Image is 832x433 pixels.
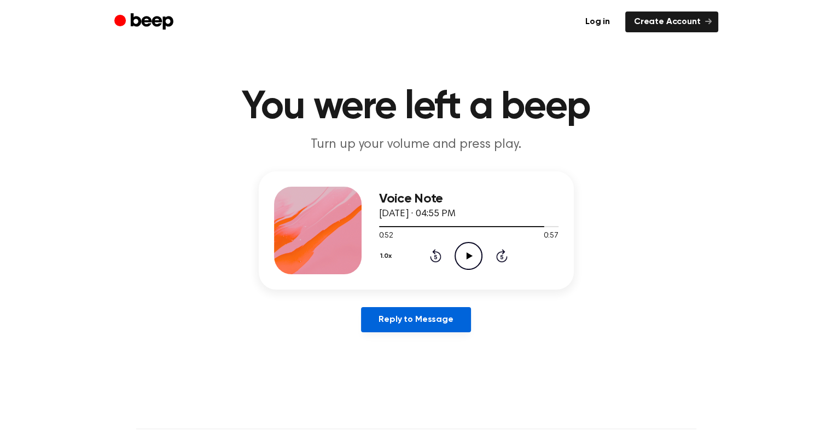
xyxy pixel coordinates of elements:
a: Beep [114,11,176,33]
a: Create Account [625,11,718,32]
span: [DATE] · 04:55 PM [379,209,456,219]
h1: You were left a beep [136,88,696,127]
span: 0:57 [544,230,558,242]
button: 1.0x [379,247,396,265]
h3: Voice Note [379,192,558,206]
a: Log in [577,11,619,32]
a: Reply to Message [361,307,470,332]
span: 0:52 [379,230,393,242]
p: Turn up your volume and press play. [206,136,626,154]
